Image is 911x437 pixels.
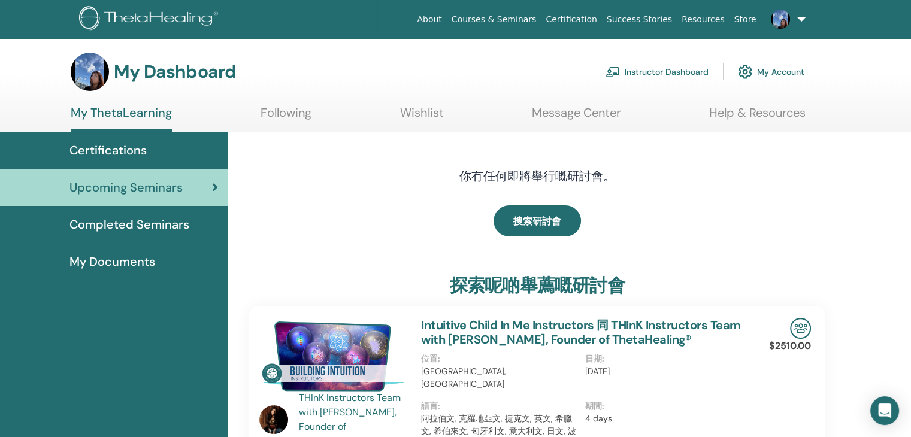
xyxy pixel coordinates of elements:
[421,365,577,390] p: [GEOGRAPHIC_DATA], [GEOGRAPHIC_DATA]
[71,105,172,132] a: My ThetaLearning
[421,400,577,412] p: 語言 :
[69,253,155,271] span: My Documents
[400,105,444,129] a: Wishlist
[738,59,804,85] a: My Account
[585,400,741,412] p: 期間 :
[114,61,236,83] h3: My Dashboard
[771,10,790,29] img: default.jpg
[412,8,446,31] a: About
[677,8,730,31] a: Resources
[71,53,109,91] img: default.jpg
[69,178,183,196] span: Upcoming Seminars
[494,205,581,236] a: 搜索研討會
[69,216,189,233] span: Completed Seminars
[79,6,222,33] img: logo.png
[261,105,311,129] a: Following
[730,8,761,31] a: Store
[532,105,621,129] a: Message Center
[421,353,577,365] p: 位置 :
[790,318,811,339] img: In-Person Seminar
[259,405,288,434] img: default.jpg
[421,317,740,347] a: Intuitive Child In Me Instructors 同 THInK Instructors Team with [PERSON_NAME], Founder of ThetaHe...
[602,8,677,31] a: Success Stories
[606,59,709,85] a: Instructor Dashboard
[585,353,741,365] p: 日期 :
[69,141,147,159] span: Certifications
[513,215,561,227] span: 搜索研討會
[585,412,741,425] p: 4 days
[450,275,625,296] h3: 探索呢啲舉薦嘅研討會
[769,339,811,353] p: $2510.00
[585,365,741,378] p: [DATE]
[709,105,806,129] a: Help & Resources
[606,66,620,77] img: chalkboard-teacher.svg
[259,318,407,394] img: Intuitive Child In Me Instructors
[541,8,601,31] a: Certification
[447,8,541,31] a: Courses & Seminars
[870,396,899,425] div: Open Intercom Messenger
[349,169,726,183] h4: 你冇任何即將舉行嘅研討會。
[738,62,752,82] img: cog.svg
